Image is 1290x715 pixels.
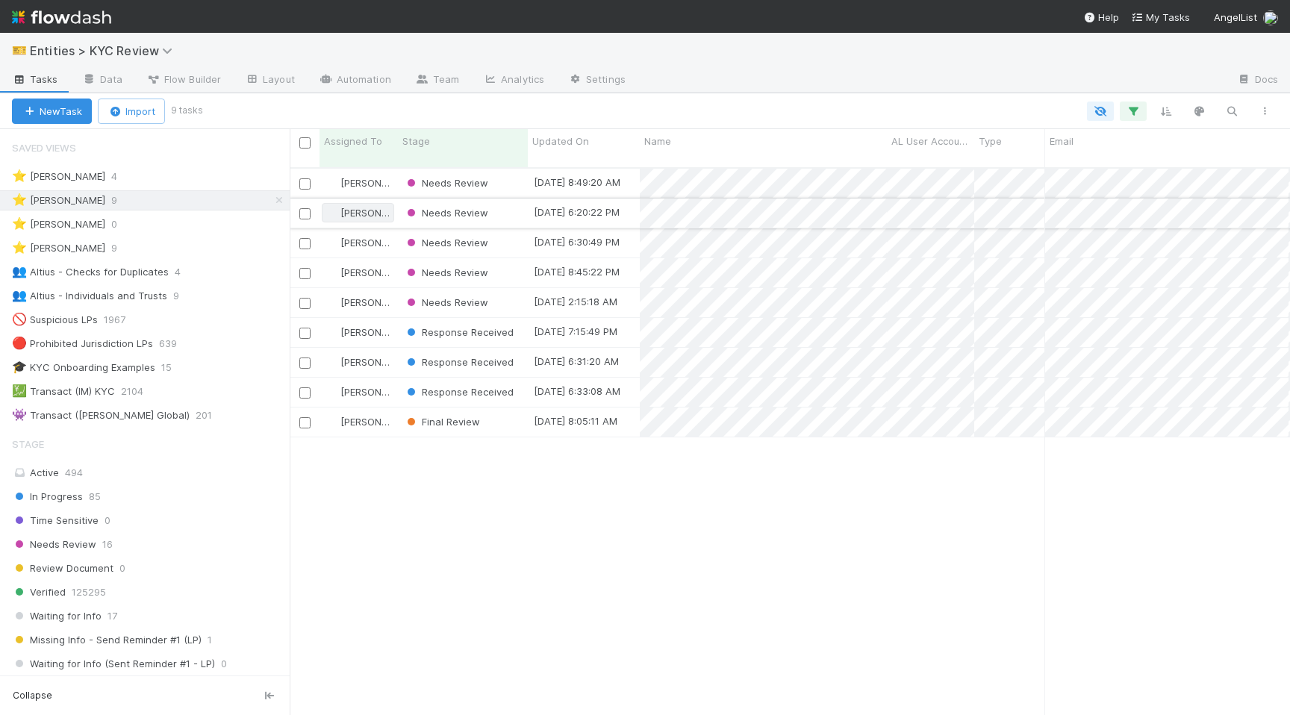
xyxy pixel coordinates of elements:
a: Docs [1225,69,1290,93]
span: 🔴 [12,337,27,349]
span: 1 [208,631,212,649]
span: 🚫 [12,313,27,325]
span: Assigned To [324,134,382,149]
div: [PERSON_NAME] [12,167,105,186]
img: avatar_73a733c5-ce41-4a22-8c93-0dca612da21e.png [326,177,338,189]
span: [PERSON_NAME] [340,386,416,398]
a: My Tasks [1131,10,1190,25]
div: Transact (IM) KYC [12,382,115,401]
span: Needs Review [12,535,96,554]
span: 9 [111,239,132,257]
span: Needs Review [404,207,488,219]
span: Final Review [404,416,480,428]
img: avatar_73a733c5-ce41-4a22-8c93-0dca612da21e.png [326,416,338,428]
div: Needs Review [404,205,488,220]
div: [DATE] 8:05:11 AM [534,413,617,428]
span: Response Received [404,326,514,338]
span: ⭐ [12,217,27,230]
span: Review Document [12,559,113,578]
span: 1967 [104,310,140,329]
div: Help [1083,10,1119,25]
div: [PERSON_NAME] [325,295,390,310]
span: 👥 [12,289,27,302]
div: Response Received [404,325,514,340]
div: [DATE] 6:20:22 PM [534,204,620,219]
span: 639 [159,334,192,353]
div: Needs Review [404,235,488,250]
span: 4 [175,263,196,281]
span: Collapse [13,689,52,702]
div: Transact ([PERSON_NAME] Global) [12,406,190,425]
div: Final Review [404,414,480,429]
span: 👥 [12,265,27,278]
div: [DATE] 7:15:49 PM [534,324,617,339]
span: Stage [12,429,44,459]
div: [PERSON_NAME] [12,215,105,234]
span: 125295 [72,583,106,602]
span: Time Sensitive [12,511,99,530]
span: ⭐ [12,169,27,182]
div: Altius - Checks for Duplicates [12,263,169,281]
div: [PERSON_NAME] [325,355,390,369]
span: 💹 [12,384,27,397]
span: Tasks [12,72,58,87]
input: Toggle Row Selected [299,208,311,219]
input: Toggle Row Selected [299,238,311,249]
div: Needs Review [404,265,488,280]
span: 🎓 [12,360,27,373]
span: AL User Account Name [891,134,970,149]
span: Email [1050,134,1074,149]
span: [PERSON_NAME] [340,296,416,308]
div: [PERSON_NAME] [325,265,390,280]
img: avatar_73a733c5-ce41-4a22-8c93-0dca612da21e.png [326,237,338,249]
span: Updated On [532,134,589,149]
span: Flow Builder [146,72,221,87]
div: [DATE] 6:31:20 AM [534,354,619,369]
span: [PERSON_NAME] [340,207,416,219]
button: Import [98,99,165,124]
a: Flow Builder [134,69,233,93]
img: avatar_73a733c5-ce41-4a22-8c93-0dca612da21e.png [326,326,338,338]
span: 0 [119,559,125,578]
div: Suspicious LPs [12,310,98,329]
span: 0 [105,511,110,530]
span: Response Received [404,356,514,368]
input: Toggle Row Selected [299,417,311,428]
span: [PERSON_NAME] [340,237,416,249]
span: 🎫 [12,44,27,57]
div: [PERSON_NAME] [325,205,390,220]
span: Missing Info - Send Reminder #1 (LP) [12,631,202,649]
div: [PERSON_NAME] [325,175,390,190]
span: ⭐ [12,241,27,254]
span: My Tasks [1131,11,1190,23]
span: Response Received [404,386,514,398]
div: Altius - Individuals and Trusts [12,287,167,305]
span: ⭐ [12,193,27,206]
span: 4 [111,167,132,186]
img: avatar_73a733c5-ce41-4a22-8c93-0dca612da21e.png [326,356,338,368]
span: 494 [65,466,83,478]
img: avatar_ec94f6e9-05c5-4d36-a6c8-d0cea77c3c29.png [1263,10,1278,25]
span: Waiting for Info (Sent Reminder #1 - LP) [12,655,215,673]
div: Response Received [404,384,514,399]
div: Active [12,463,286,482]
div: [DATE] 2:15:18 AM [534,294,617,309]
img: avatar_73a733c5-ce41-4a22-8c93-0dca612da21e.png [326,207,338,219]
a: Layout [233,69,307,93]
span: Stage [402,134,430,149]
div: [DATE] 6:30:49 PM [534,234,620,249]
div: [PERSON_NAME] [325,235,390,250]
div: [DATE] 8:45:22 PM [534,264,620,279]
div: [PERSON_NAME] [12,239,105,257]
input: Toggle Row Selected [299,178,311,190]
div: [PERSON_NAME] [325,325,390,340]
span: Needs Review [404,237,488,249]
div: Needs Review [404,295,488,310]
a: Team [403,69,471,93]
span: Needs Review [404,177,488,189]
div: KYC Onboarding Examples [12,358,155,377]
a: Analytics [471,69,556,93]
img: logo-inverted-e16ddd16eac7371096b0.svg [12,4,111,30]
span: 15 [161,358,187,377]
input: Toggle Row Selected [299,387,311,399]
